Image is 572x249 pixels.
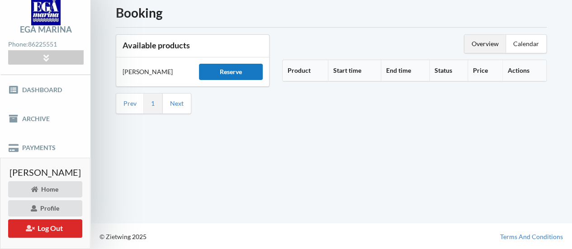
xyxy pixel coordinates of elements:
button: Log Out [8,219,82,238]
span: [PERSON_NAME] [9,168,81,177]
h3: Available products [123,40,263,51]
th: Product [283,60,328,81]
strong: 86225551 [28,40,57,48]
div: Phone: [8,38,83,51]
th: Status [429,60,468,81]
div: Home [8,181,82,197]
th: Start time [328,60,381,81]
div: Profile [8,200,82,216]
th: End time [381,60,429,81]
div: Egå Marina [20,25,72,33]
th: Actions [502,60,546,81]
h1: Booking [116,5,547,21]
div: [PERSON_NAME] [116,61,193,83]
a: 1 [151,99,155,108]
a: Terms And Conditions [500,232,563,241]
div: Reserve [199,64,263,80]
a: Prev [123,99,137,108]
a: Next [170,99,184,108]
th: Price [468,60,502,81]
div: Overview [464,35,506,53]
div: Calendar [506,35,546,53]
